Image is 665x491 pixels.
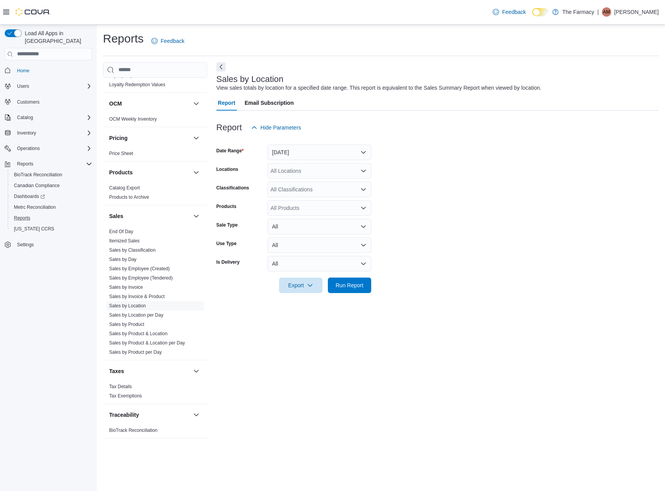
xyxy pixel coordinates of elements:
span: Email Subscription [245,95,294,111]
div: OCM [103,114,207,127]
span: BioTrack Reconciliation [14,172,62,178]
span: Dashboards [14,193,45,199]
button: Taxes [109,367,190,375]
div: Pricing [103,149,207,161]
p: The Farmacy [562,7,594,17]
button: OCM [109,100,190,107]
a: Catalog Export [109,185,140,191]
button: [DATE] [267,145,371,160]
button: Sales [109,212,190,220]
span: Home [14,66,92,75]
input: Dark Mode [532,8,548,16]
span: Load All Apps in [GEOGRAPHIC_DATA] [22,29,92,45]
span: Reports [17,161,33,167]
a: Feedback [148,33,187,49]
span: Sales by Employee (Tendered) [109,275,173,281]
a: Sales by Product per Day [109,349,162,355]
a: Dashboards [11,192,48,201]
button: Export [279,278,322,293]
button: Run Report [328,278,371,293]
a: Sales by Day [109,257,137,262]
button: Pricing [192,133,201,143]
button: Inventory [14,128,39,138]
button: Canadian Compliance [8,180,95,191]
button: Operations [14,144,43,153]
span: [US_STATE] CCRS [14,226,54,232]
button: Customers [2,96,95,107]
span: Users [14,82,92,91]
span: BioTrack Reconciliation [109,427,158,433]
button: Pricing [109,134,190,142]
span: Feedback [502,8,526,16]
h3: Sales [109,212,123,220]
span: Hide Parameters [261,124,301,131]
a: OCM Weekly Inventory [109,116,157,122]
label: Classifications [216,185,249,191]
button: OCM [192,99,201,108]
a: Canadian Compliance [11,181,63,190]
a: Tax Exemptions [109,393,142,399]
div: Sales [103,227,207,360]
span: Settings [14,240,92,249]
label: Sale Type [216,222,238,228]
label: Date Range [216,148,244,154]
a: End Of Day [109,229,133,234]
button: Products [192,168,201,177]
button: Reports [2,159,95,169]
a: Home [14,66,33,75]
button: Next [216,62,226,72]
a: Tax Details [109,384,132,389]
a: Loyalty Adjustments [109,73,151,78]
a: Itemized Sales [109,238,140,244]
span: Operations [17,145,40,152]
span: Export [284,278,318,293]
a: Settings [14,240,37,249]
span: Metrc Reconciliation [11,203,92,212]
span: Home [17,68,29,74]
button: Operations [2,143,95,154]
span: Sales by Day [109,256,137,263]
span: Metrc Reconciliation [14,204,56,210]
a: Metrc Reconciliation [11,203,59,212]
span: Sales by Classification [109,247,156,253]
span: Sales by Location [109,303,146,309]
a: Sales by Location per Day [109,312,163,318]
p: [PERSON_NAME] [614,7,659,17]
a: Sales by Product & Location per Day [109,340,185,346]
button: [US_STATE] CCRS [8,223,95,234]
button: Reports [14,159,36,169]
p: | [597,7,599,17]
span: Washington CCRS [11,224,92,234]
h3: Sales by Location [216,75,284,84]
button: Reports [8,213,95,223]
label: Use Type [216,240,237,247]
span: Users [17,83,29,89]
h3: Products [109,169,133,176]
div: Loyalty [103,71,207,92]
span: Reports [14,215,30,221]
span: Catalog [17,114,33,121]
button: All [267,256,371,271]
div: Taxes [103,382,207,404]
div: Traceability [103,426,207,438]
button: Products [109,169,190,176]
label: Locations [216,166,238,172]
a: Dashboards [8,191,95,202]
button: Metrc Reconciliation [8,202,95,213]
label: Is Delivery [216,259,240,265]
button: Inventory [2,128,95,138]
span: Inventory [14,128,92,138]
span: End Of Day [109,228,133,235]
a: BioTrack Reconciliation [11,170,65,179]
span: Run Report [336,281,363,289]
img: Cova [15,8,50,16]
span: Products to Archive [109,194,149,200]
h3: Traceability [109,411,139,419]
span: Sales by Product per Day [109,349,162,355]
a: Sales by Employee (Created) [109,266,170,271]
